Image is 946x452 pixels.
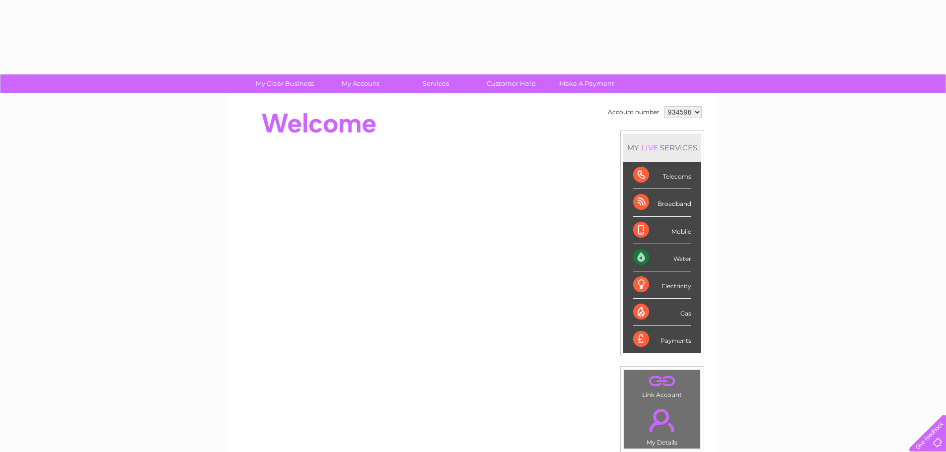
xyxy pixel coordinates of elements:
[633,162,691,189] div: Telecoms
[319,74,401,93] a: My Account
[627,373,698,390] a: .
[639,143,660,152] div: LIVE
[633,299,691,326] div: Gas
[546,74,628,93] a: Make A Payment
[395,74,477,93] a: Services
[633,271,691,299] div: Electricity
[624,370,701,401] td: Link Account
[605,104,662,121] td: Account number
[470,74,552,93] a: Customer Help
[633,326,691,353] div: Payments
[244,74,326,93] a: My Clear Business
[633,189,691,216] div: Broadband
[627,403,698,438] a: .
[624,400,701,449] td: My Details
[633,244,691,271] div: Water
[623,133,701,162] div: MY SERVICES
[633,217,691,244] div: Mobile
